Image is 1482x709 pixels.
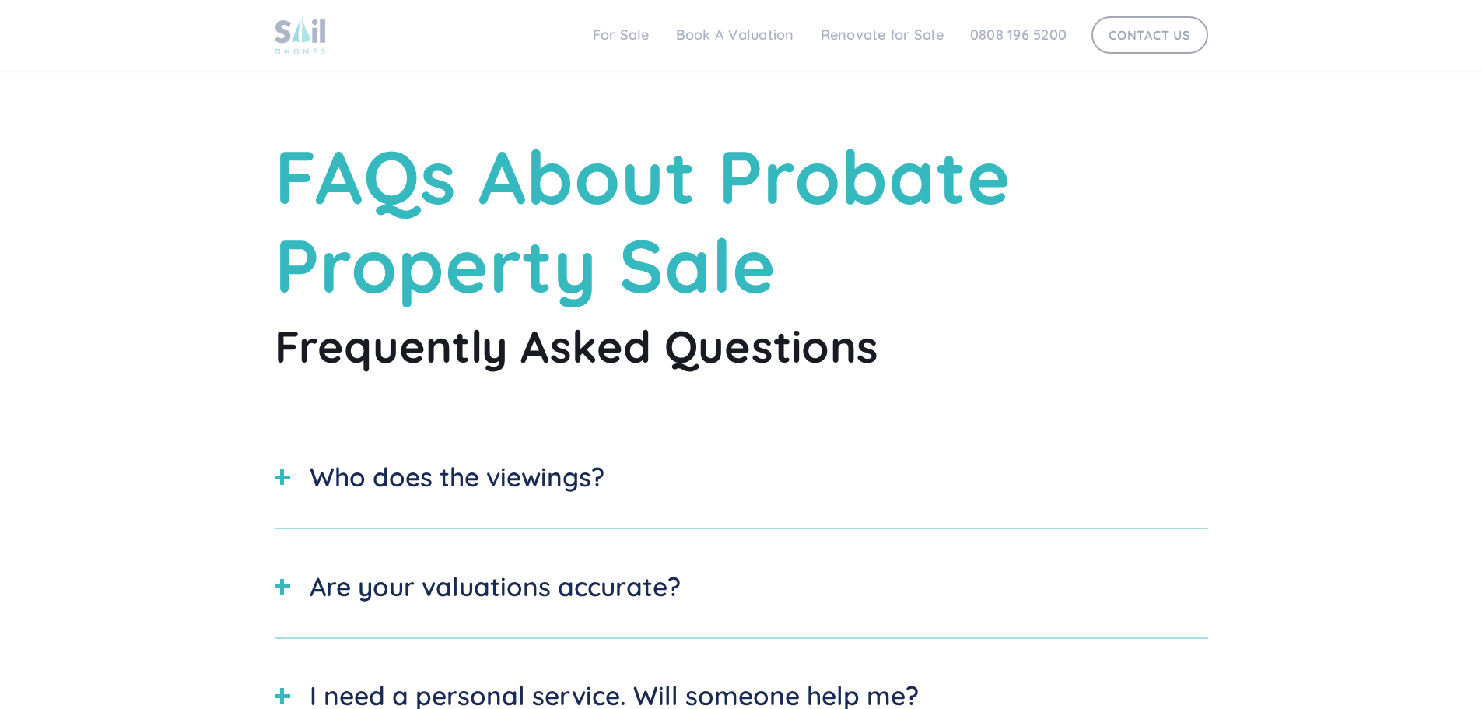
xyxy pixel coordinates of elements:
[601,21,684,52] a: For Sale
[1112,18,1207,55] a: Contact
[310,567,681,606] div: Are your valuations accurate?
[978,21,1101,52] a: 0808 196 5200
[310,458,604,497] div: Who does the viewings?
[275,16,329,57] img: sail home logo colored
[275,318,1208,374] h2: Frequently Asked Questions
[275,132,1208,311] h1: FAQs About Probate Property Sale
[829,21,978,52] a: Renovate for Sale
[684,21,829,52] a: Book A Valuation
